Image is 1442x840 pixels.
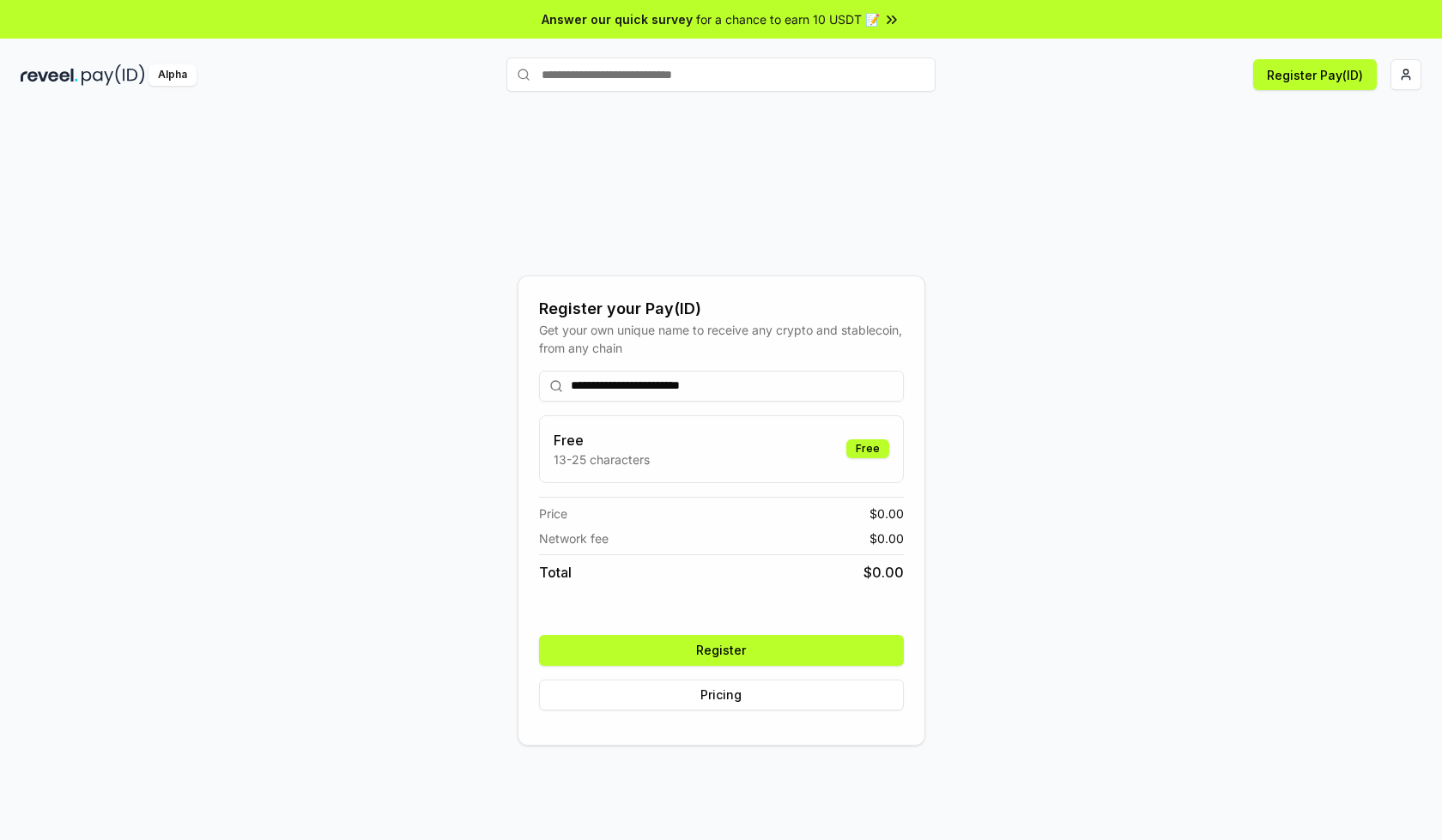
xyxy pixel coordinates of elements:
button: Register Pay(ID) [1253,59,1377,90]
span: $ 0.00 [869,529,904,547]
h3: Free [554,430,650,450]
button: Pricing [539,680,904,710]
span: Answer our quick survey [542,10,693,28]
span: Network fee [539,529,609,547]
img: pay_id [82,64,145,86]
span: for a chance to earn 10 USDT 📝 [696,10,880,28]
img: reveel_dark [21,64,78,86]
span: $ 0.00 [863,562,904,583]
div: Register your Pay(ID) [539,297,904,321]
span: $ 0.00 [869,505,904,523]
button: Register [539,635,904,666]
div: Alpha [148,64,197,86]
div: Free [846,439,889,458]
span: Total [539,562,572,583]
span: Price [539,505,567,523]
p: 13-25 characters [554,450,650,468]
div: Get your own unique name to receive any crypto and stablecoin, from any chain [539,321,904,357]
